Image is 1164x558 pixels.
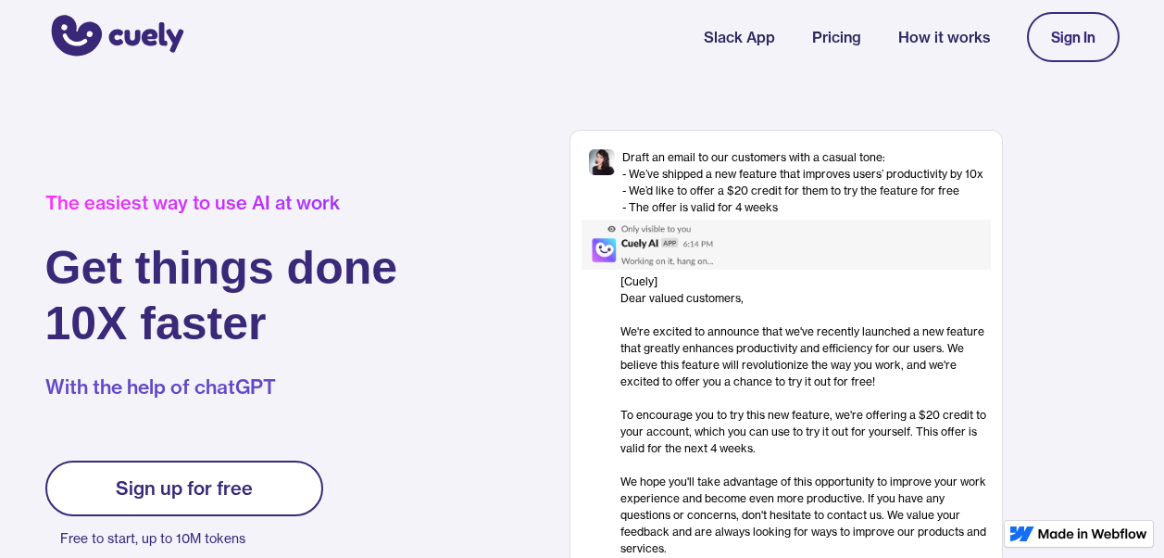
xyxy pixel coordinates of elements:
[622,149,983,216] div: Draft an email to our customers with a casual tone: - We’ve shipped a new feature that improves u...
[45,192,398,214] div: The easiest way to use AI at work
[898,26,990,48] a: How it works
[1038,528,1147,539] img: Made in Webflow
[45,3,184,71] a: home
[45,240,398,351] h1: Get things done 10X faster
[812,26,861,48] a: Pricing
[45,461,323,516] a: Sign up for free
[704,26,775,48] a: Slack App
[1051,29,1095,45] div: Sign In
[45,374,398,401] p: With the help of chatGPT
[116,477,253,500] div: Sign up for free
[1027,12,1120,62] a: Sign In
[60,526,323,552] p: Free to start, up to 10M tokens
